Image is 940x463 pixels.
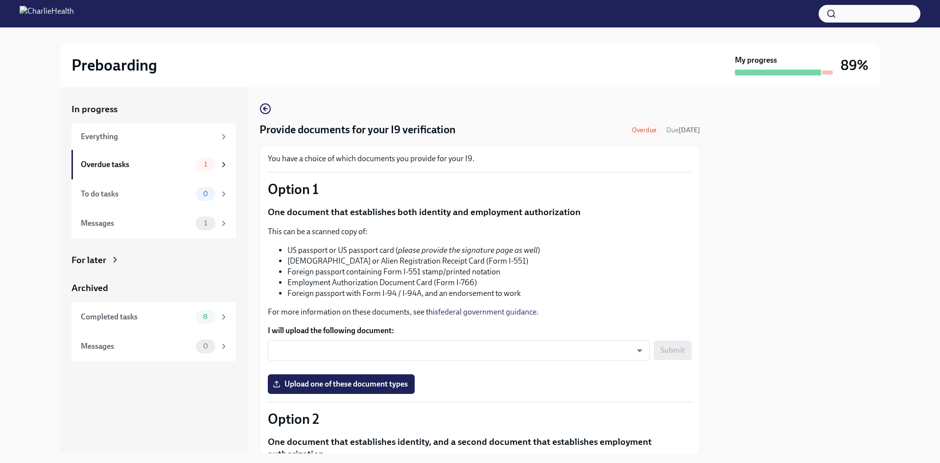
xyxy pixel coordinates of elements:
label: Upload one of these document types [268,374,415,394]
li: Employment Authorization Document Card (Form I-766) [287,277,692,288]
li: Foreign passport with Form I-94 / I-94A, and an endorsement to work [287,288,692,299]
div: Completed tasks [81,312,192,322]
h3: 89% [841,56,869,74]
a: federal government guidance [438,307,537,317]
a: Messages0 [71,332,236,361]
a: Everything [71,123,236,150]
div: Everything [81,131,215,142]
h2: Preboarding [71,55,157,75]
span: Overdue [626,126,662,134]
a: For later [71,254,236,267]
li: US passport or US passport card ( ) [287,245,692,256]
p: You have a choice of which documents you provide for your I9. [268,153,692,164]
p: One document that establishes identity, and a second document that establishes employment authori... [268,436,692,461]
h4: Provide documents for your I9 verification [259,122,456,137]
em: please provide the signature page as well [398,245,538,255]
div: Messages [81,218,192,229]
div: Overdue tasks [81,159,192,170]
a: Messages1 [71,209,236,238]
div: For later [71,254,106,267]
p: This can be a scanned copy of: [268,226,692,237]
span: September 29th, 2025 06:00 [666,125,700,135]
strong: [DATE] [679,126,700,134]
strong: My progress [735,55,777,66]
span: Due [666,126,700,134]
div: ​ [268,340,650,361]
div: To do tasks [81,189,192,199]
p: For more information on these documents, see this . [268,307,692,317]
a: Overdue tasks1 [71,150,236,179]
a: In progress [71,103,236,116]
a: Archived [71,282,236,294]
span: 0 [197,342,214,350]
li: Foreign passport containing Form I-551 stamp/printed notation [287,267,692,277]
img: CharlieHealth [20,6,74,22]
span: 0 [197,190,214,197]
a: To do tasks0 [71,179,236,209]
span: 8 [197,313,213,320]
span: Upload one of these document types [275,379,408,389]
span: 1 [198,219,213,227]
li: [DEMOGRAPHIC_DATA] or Alien Registration Receipt Card (Form I-551) [287,256,692,267]
div: Messages [81,341,192,352]
a: Completed tasks8 [71,302,236,332]
p: Option 1 [268,180,692,198]
label: I will upload the following document: [268,325,692,336]
p: One document that establishes both identity and employment authorization [268,206,692,219]
p: Option 2 [268,410,692,428]
span: 1 [198,161,213,168]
